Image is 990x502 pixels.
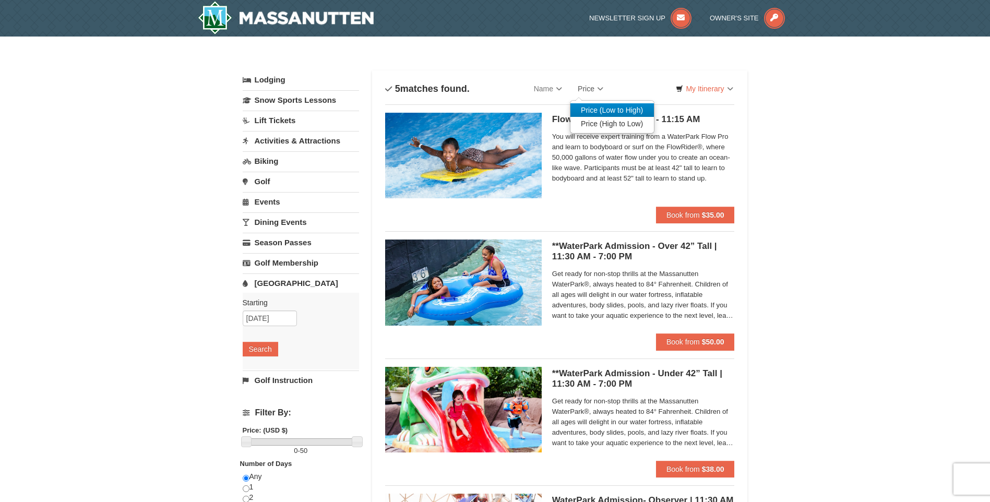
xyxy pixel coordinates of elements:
[570,117,654,130] a: Price (High to Low)
[666,211,700,219] span: Book from
[294,447,297,455] span: 0
[552,132,735,184] span: You will receive expert training from a WaterPark Flow Pro and learn to bodyboard or surf on the ...
[710,14,759,22] span: Owner's Site
[666,465,700,473] span: Book from
[702,338,724,346] strong: $50.00
[552,368,735,389] h5: **WaterPark Admission - Under 42” Tall | 11:30 AM - 7:00 PM
[243,446,359,456] label: -
[702,465,724,473] strong: $38.00
[656,207,735,223] button: Book from $35.00
[243,90,359,110] a: Snow Sports Lessons
[552,396,735,448] span: Get ready for non-stop thrills at the Massanutten WaterPark®, always heated to 84° Fahrenheit. Ch...
[385,113,542,198] img: 6619917-216-363963c7.jpg
[666,338,700,346] span: Book from
[300,447,307,455] span: 50
[243,342,278,356] button: Search
[243,233,359,252] a: Season Passes
[243,370,359,390] a: Golf Instruction
[243,408,359,417] h4: Filter By:
[552,114,735,125] h5: FlowRider Lesson | 9:45 - 11:15 AM
[589,14,665,22] span: Newsletter Sign Up
[385,367,542,452] img: 6619917-732-e1c471e4.jpg
[198,1,374,34] img: Massanutten Resort Logo
[240,460,292,468] strong: Number of Days
[243,111,359,130] a: Lift Tickets
[198,1,374,34] a: Massanutten Resort
[243,131,359,150] a: Activities & Attractions
[243,212,359,232] a: Dining Events
[656,333,735,350] button: Book from $50.00
[395,83,400,94] span: 5
[570,103,654,117] a: Price (Low to High)
[243,253,359,272] a: Golf Membership
[710,14,785,22] a: Owner's Site
[243,273,359,293] a: [GEOGRAPHIC_DATA]
[669,81,739,97] a: My Itinerary
[526,78,570,99] a: Name
[243,172,359,191] a: Golf
[243,297,351,308] label: Starting
[243,426,288,434] strong: Price: (USD $)
[243,151,359,171] a: Biking
[589,14,691,22] a: Newsletter Sign Up
[702,211,724,219] strong: $35.00
[243,70,359,89] a: Lodging
[552,269,735,321] span: Get ready for non-stop thrills at the Massanutten WaterPark®, always heated to 84° Fahrenheit. Ch...
[243,192,359,211] a: Events
[385,83,470,94] h4: matches found.
[385,240,542,325] img: 6619917-720-80b70c28.jpg
[656,461,735,477] button: Book from $38.00
[552,241,735,262] h5: **WaterPark Admission - Over 42” Tall | 11:30 AM - 7:00 PM
[570,78,611,99] a: Price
